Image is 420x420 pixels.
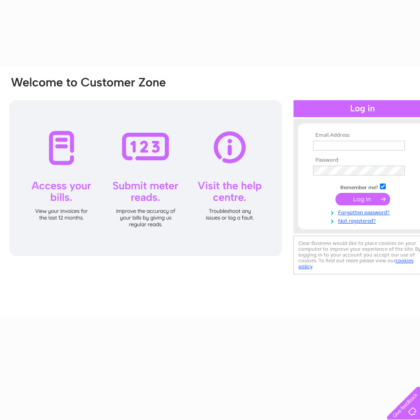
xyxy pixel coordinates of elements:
[313,216,414,224] a: Not registered?
[311,132,414,139] th: Email Address:
[313,208,414,216] a: Forgotten password?
[311,182,414,191] td: Remember me?
[311,157,414,163] th: Password:
[335,193,390,205] input: Submit
[298,257,413,269] a: cookies policy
